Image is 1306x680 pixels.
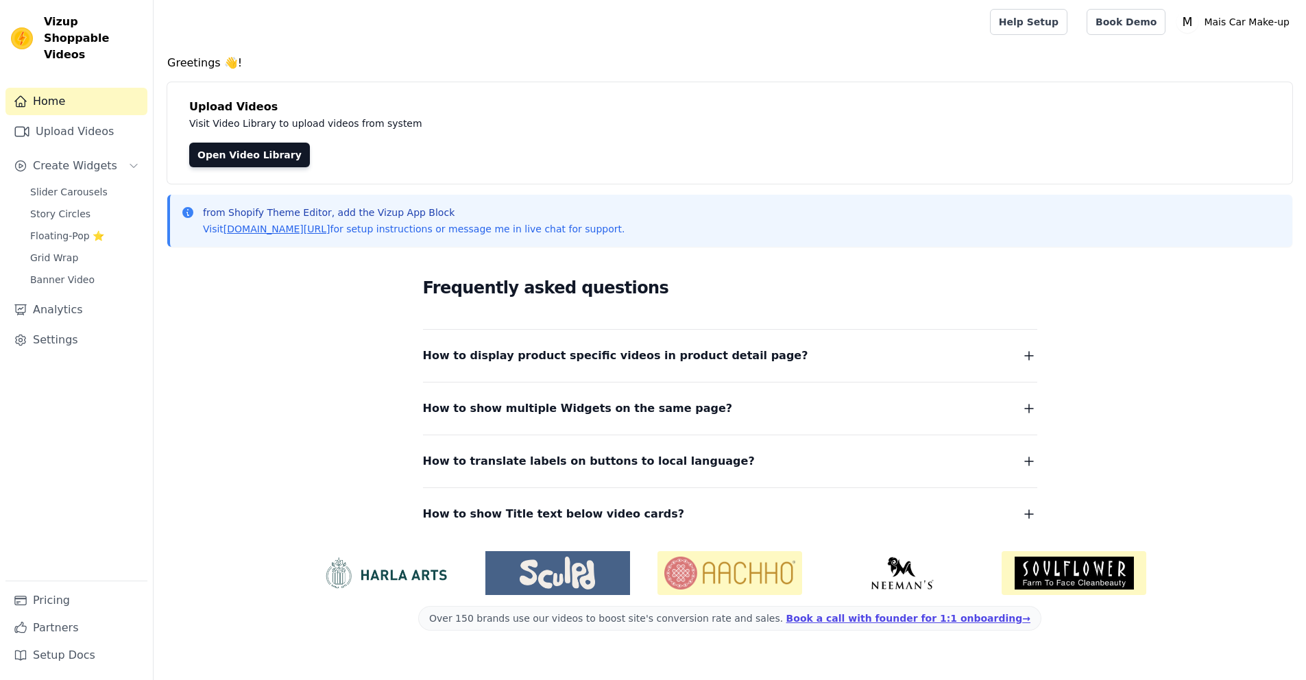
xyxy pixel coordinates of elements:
[30,251,78,265] span: Grid Wrap
[30,273,95,287] span: Banner Video
[657,551,802,595] img: Aachho
[189,99,1270,115] h4: Upload Videos
[30,185,108,199] span: Slider Carousels
[167,55,1292,71] h4: Greetings 👋!
[1087,9,1165,35] a: Book Demo
[423,505,1037,524] button: How to show Title text below video cards?
[5,614,147,642] a: Partners
[990,9,1067,35] a: Help Setup
[203,222,625,236] p: Visit for setup instructions or message me in live chat for support.
[423,452,755,471] span: How to translate labels on buttons to local language?
[423,346,808,365] span: How to display product specific videos in product detail page?
[11,27,33,49] img: Vizup
[423,346,1037,365] button: How to display product specific videos in product detail page?
[423,505,685,524] span: How to show Title text below video cards?
[5,296,147,324] a: Analytics
[30,207,90,221] span: Story Circles
[423,452,1037,471] button: How to translate labels on buttons to local language?
[423,274,1037,302] h2: Frequently asked questions
[5,152,147,180] button: Create Widgets
[189,115,803,132] p: Visit Video Library to upload videos from system
[1183,15,1193,29] text: M
[485,557,630,590] img: Sculpd US
[22,226,147,245] a: Floating-Pop ⭐
[44,14,142,63] span: Vizup Shoppable Videos
[5,88,147,115] a: Home
[313,557,458,590] img: HarlaArts
[786,613,1030,624] a: Book a call with founder for 1:1 onboarding
[22,204,147,223] a: Story Circles
[22,270,147,289] a: Banner Video
[30,229,104,243] span: Floating-Pop ⭐
[1002,551,1146,595] img: Soulflower
[5,326,147,354] a: Settings
[423,399,733,418] span: How to show multiple Widgets on the same page?
[423,399,1037,418] button: How to show multiple Widgets on the same page?
[1176,10,1295,34] button: M Mais Car Make-up
[5,587,147,614] a: Pricing
[22,182,147,202] a: Slider Carousels
[1198,10,1295,34] p: Mais Car Make-up
[189,143,310,167] a: Open Video Library
[203,206,625,219] p: from Shopify Theme Editor, add the Vizup App Block
[5,118,147,145] a: Upload Videos
[22,248,147,267] a: Grid Wrap
[33,158,117,174] span: Create Widgets
[223,223,330,234] a: [DOMAIN_NAME][URL]
[5,642,147,669] a: Setup Docs
[830,557,974,590] img: Neeman's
